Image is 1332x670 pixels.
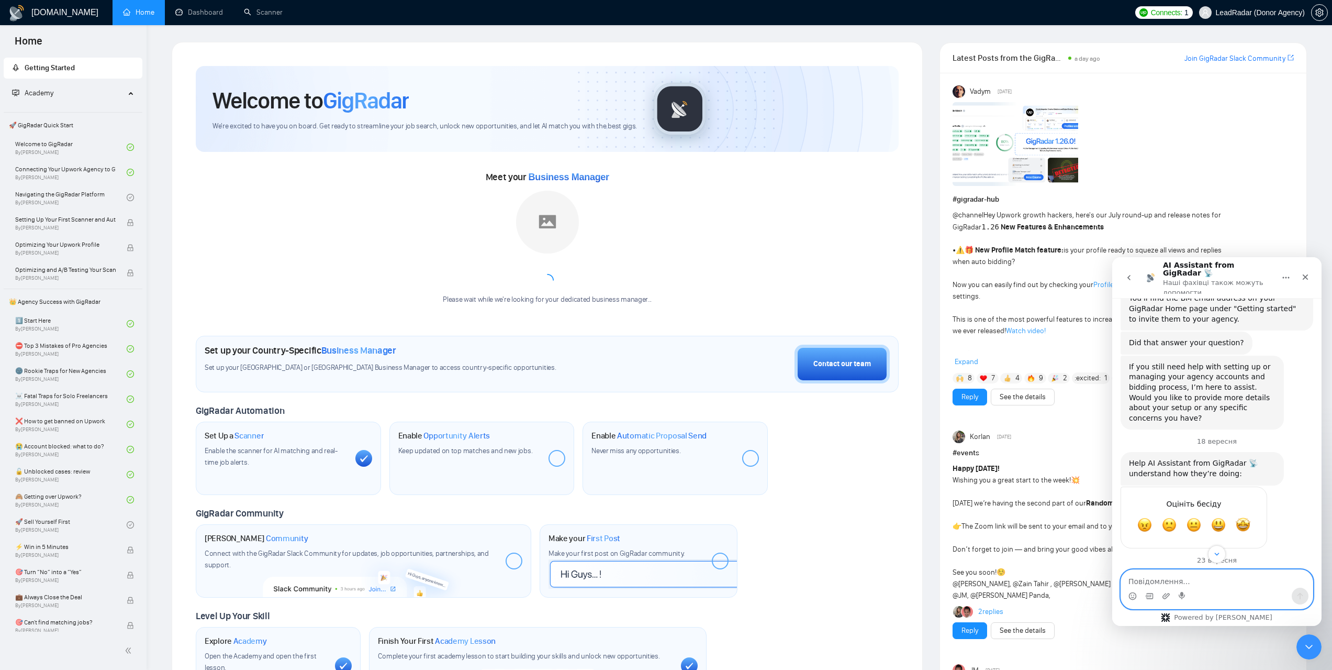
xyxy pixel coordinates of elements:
span: fund-projection-screen [12,89,19,96]
span: First Post [587,533,620,544]
a: 😭 Account blocked: what to do?By[PERSON_NAME] [15,438,127,461]
h1: Finish Your First [378,636,496,646]
span: Getting Started [25,63,75,72]
a: homeHome [123,8,154,17]
h1: Welcome to [212,86,409,115]
a: searchScanner [244,8,283,17]
span: Connects: [1151,7,1182,18]
h1: # gigradar-hub [953,194,1294,205]
span: 🎯 Turn “No” into a “Yes” [15,567,116,577]
span: check-circle [127,169,134,176]
span: check-circle [127,144,134,151]
span: We're excited to have you on board. Get ready to streamline your job search, unlock new opportuni... [212,122,637,131]
a: Connecting Your Upwork Agency to GigRadarBy[PERSON_NAME] [15,161,127,184]
button: Contact our team [794,345,890,383]
a: 🙈 Getting over Upwork?By[PERSON_NAME] [15,488,127,511]
span: 💼 Always Close the Deal [15,592,116,602]
span: By [PERSON_NAME] [15,628,116,634]
span: setting [1312,8,1327,17]
span: By [PERSON_NAME] [15,577,116,584]
button: setting [1311,4,1328,21]
span: By [PERSON_NAME] [15,250,116,256]
span: Vadym [970,86,991,97]
span: ⚠️ [956,246,965,255]
span: lock [127,269,134,277]
span: check-circle [127,446,134,453]
span: ⚡ Win in 5 Minutes [15,542,116,552]
span: lock [127,546,134,554]
span: Automatic Proposal Send [617,431,707,441]
span: lock [127,572,134,579]
button: Reply [953,389,987,405]
img: upwork-logo.png [1139,8,1148,17]
a: See the details [1000,391,1046,403]
span: Never miss any opportunities. [591,446,680,455]
img: Korlan [953,431,965,443]
strong: New Profile Match feature: [975,246,1064,255]
a: Join GigRadar Slack Community [1184,53,1285,64]
button: See the details [991,622,1055,639]
span: GigRadar Community [196,508,284,519]
span: 4 [1015,373,1020,383]
a: 🚀 Sell Yourself FirstBy[PERSON_NAME] [15,513,127,536]
span: export [1288,53,1294,62]
span: 8 [968,373,972,383]
img: 🔥 [1027,375,1035,382]
span: Scanner [234,431,264,441]
img: 👍 [1004,375,1011,382]
a: dashboardDashboard [175,8,223,17]
a: export [1288,53,1294,63]
span: Korlan [970,431,990,443]
span: By [PERSON_NAME] [15,552,116,558]
span: :excited: [1074,372,1101,384]
span: Level Up Your Skill [196,610,270,622]
img: gigradar-logo.png [654,83,706,135]
span: Connect with the GigRadar Slack Community for updates, job opportunities, partnerships, and support. [205,549,489,569]
span: Academy [12,89,53,97]
span: By [PERSON_NAME] [15,275,116,281]
span: Academy [233,636,267,646]
span: 🎁 [965,246,973,255]
span: double-left [125,645,135,656]
span: By [PERSON_NAME] [15,225,116,231]
span: Business Manager [321,345,396,356]
strong: New Features & Enhancements [1001,223,1104,232]
span: 9 [1039,373,1043,383]
span: Expand [955,357,978,366]
a: ☠️ Fatal Traps for Solo FreelancersBy[PERSON_NAME] [15,388,127,411]
img: JM [961,606,973,618]
span: Setting Up Your First Scanner and Auto-Bidder [15,214,116,225]
span: 2 [1063,373,1067,383]
button: See the details [991,389,1055,405]
span: Business Manager [529,172,609,182]
span: Academy Lesson [435,636,496,646]
a: Navigating the GigRadar PlatformBy[PERSON_NAME] [15,186,127,209]
span: Latest Posts from the GigRadar Community [953,51,1065,64]
span: a day ago [1074,55,1100,62]
span: check-circle [127,194,134,201]
span: check-circle [127,496,134,503]
span: lock [127,244,134,251]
